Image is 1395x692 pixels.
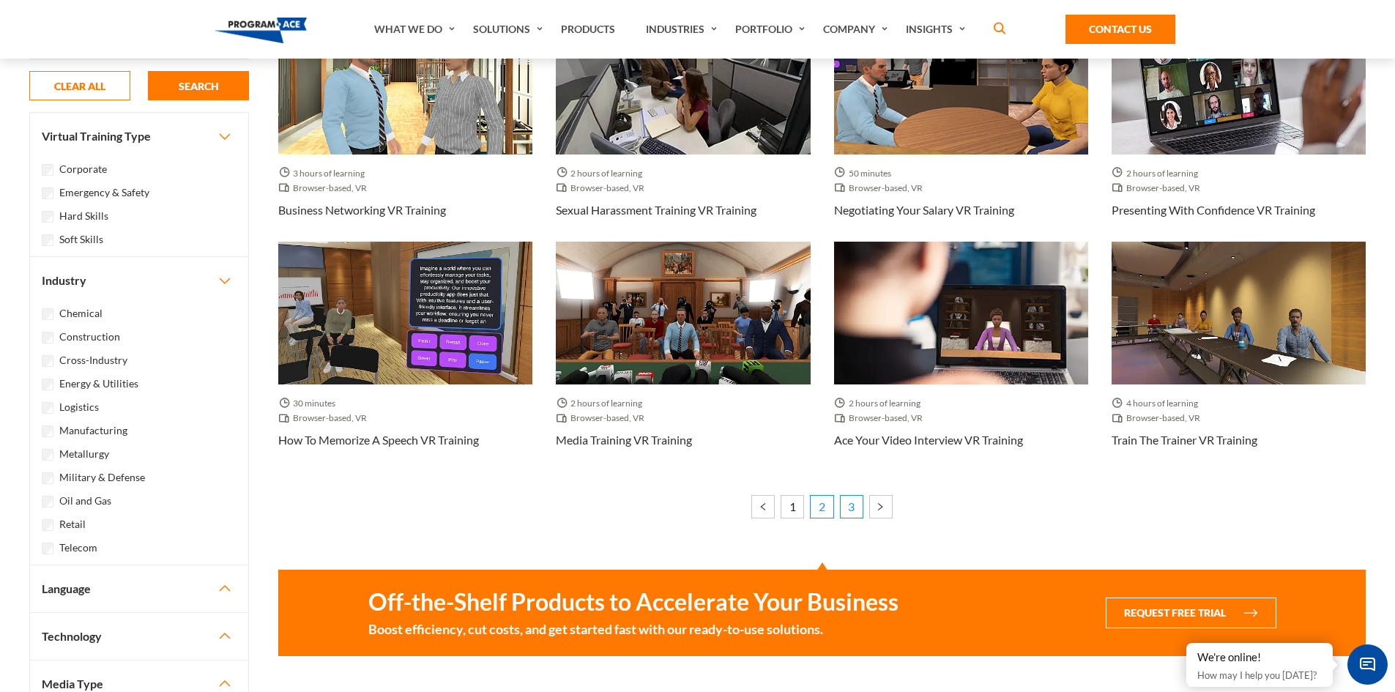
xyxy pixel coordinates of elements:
a: Thumbnail - Presenting with confidence VR Training 2 hours of learning Browser-based, VR Presenti... [1112,11,1366,241]
span: Browser-based, VR [556,181,650,196]
input: Chemical [42,308,53,320]
span: Browser-based, VR [1112,411,1206,425]
h3: Business networking VR Training [278,201,446,219]
label: Retail [59,516,86,532]
a: Thumbnail - Media training VR Training 2 hours of learning Browser-based, VR Media training VR Tr... [556,242,810,472]
input: Energy & Utilities [42,379,53,390]
input: Soft Skills [42,234,53,246]
div: We're online! [1197,650,1322,665]
a: Thumbnail - Negotiating your salary VR Training 50 minutes Browser-based, VR Negotiating your sal... [834,11,1088,241]
a: Thumbnail - Business networking VR Training 3 hours of learning Browser-based, VR Business networ... [278,11,532,241]
a: Thumbnail - Sexual harassment training VR Training 2 hours of learning Browser-based, VR Sexual h... [556,11,810,241]
img: Program-Ace [215,18,308,43]
span: Browser-based, VR [278,181,373,196]
input: Manufacturing [42,425,53,437]
input: Logistics [42,402,53,414]
input: Hard Skills [42,211,53,223]
button: CLEAR ALL [29,71,130,100]
a: Thumbnail - Train the trainer VR Training 4 hours of learning Browser-based, VR Train the trainer... [1112,242,1366,472]
input: Construction [42,332,53,343]
input: Retail [42,519,53,531]
span: Chat Widget [1347,644,1388,685]
button: Request Free Trial [1106,598,1276,628]
input: Military & Defense [42,472,53,484]
h3: How to memorize a speech VR Training [278,431,479,449]
span: Browser-based, VR [278,411,373,425]
input: Emergency & Safety [42,187,53,199]
label: Logistics [59,399,99,415]
label: Soft Skills [59,231,103,248]
label: Energy & Utilities [59,376,138,392]
a: Contact Us [1065,15,1175,44]
h3: Media training VR Training [556,431,692,449]
strong: Off-the-Shelf Products to Accelerate Your Business [368,587,899,617]
span: 2 [810,495,833,518]
button: Virtual Training Type [30,113,248,160]
h3: Sexual harassment training VR Training [556,201,756,219]
span: Browser-based, VR [556,411,650,425]
label: Military & Defense [59,469,145,485]
button: Technology [30,613,248,660]
label: Oil and Gas [59,493,111,509]
p: How may I help you [DATE]? [1197,666,1322,684]
a: 3 [840,495,863,518]
button: Industry [30,257,248,304]
span: 2 hours of learning [1112,166,1204,181]
h3: Train the trainer VR Training [1112,431,1257,449]
span: Browser-based, VR [834,181,929,196]
span: Browser-based, VR [834,411,929,425]
button: Language [30,565,248,612]
label: Hard Skills [59,208,108,224]
span: 3 hours of learning [278,166,371,181]
a: Next » [869,495,893,518]
h3: Negotiating your salary VR Training [834,201,1014,219]
span: Browser-based, VR [1112,181,1206,196]
label: Metallurgy [59,446,109,462]
h3: Presenting with confidence VR Training [1112,201,1315,219]
a: Thumbnail - Ace your video interview VR Training 2 hours of learning Browser-based, VR Ace your v... [834,242,1088,472]
input: Corporate [42,164,53,176]
label: Telecom [59,540,97,556]
span: 2 hours of learning [834,396,926,411]
input: Metallurgy [42,449,53,461]
label: Emergency & Safety [59,185,149,201]
a: 1 [781,495,804,518]
small: Boost efficiency, cut costs, and get started fast with our ready-to-use solutions. [368,620,899,639]
span: 30 minutes [278,396,341,411]
a: « Previous [751,495,775,518]
label: Cross-Industry [59,352,127,368]
input: Cross-Industry [42,355,53,367]
span: 50 minutes [834,166,897,181]
input: Telecom [42,543,53,554]
span: 2 hours of learning [556,166,648,181]
h3: Ace your video interview VR Training [834,431,1023,449]
label: Chemical [59,305,103,321]
input: Oil and Gas [42,496,53,507]
span: 2 hours of learning [556,396,648,411]
label: Manufacturing [59,423,127,439]
label: Construction [59,329,120,345]
label: Corporate [59,161,107,177]
span: 4 hours of learning [1112,396,1204,411]
a: Thumbnail - How to memorize a speech VR Training 30 minutes Browser-based, VR How to memorize a s... [278,242,532,472]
